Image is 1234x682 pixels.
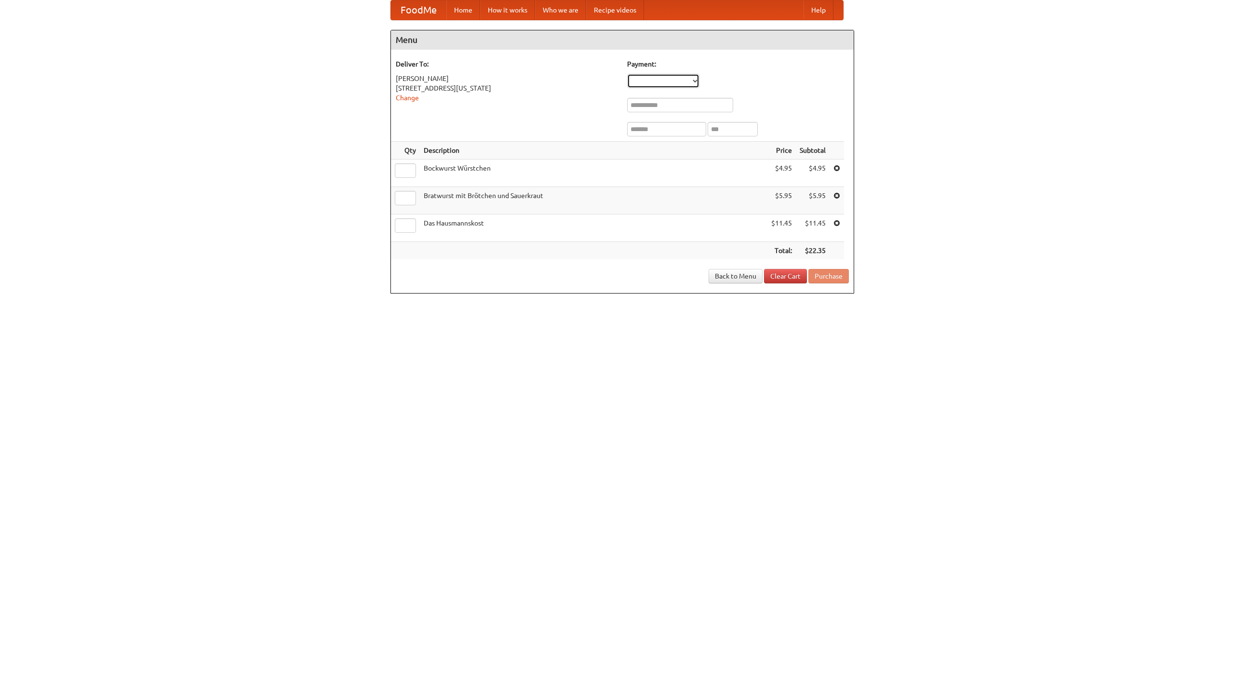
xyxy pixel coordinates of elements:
[391,30,854,50] h4: Menu
[396,94,419,102] a: Change
[767,242,796,260] th: Total:
[396,59,617,69] h5: Deliver To:
[764,269,807,283] a: Clear Cart
[391,142,420,160] th: Qty
[446,0,480,20] a: Home
[804,0,833,20] a: Help
[796,214,830,242] td: $11.45
[767,142,796,160] th: Price
[767,214,796,242] td: $11.45
[391,0,446,20] a: FoodMe
[796,160,830,187] td: $4.95
[396,83,617,93] div: [STREET_ADDRESS][US_STATE]
[796,242,830,260] th: $22.35
[808,269,849,283] button: Purchase
[420,214,767,242] td: Das Hausmannskost
[396,74,617,83] div: [PERSON_NAME]
[796,187,830,214] td: $5.95
[535,0,586,20] a: Who we are
[586,0,644,20] a: Recipe videos
[420,160,767,187] td: Bockwurst Würstchen
[767,187,796,214] td: $5.95
[767,160,796,187] td: $4.95
[709,269,763,283] a: Back to Menu
[796,142,830,160] th: Subtotal
[420,142,767,160] th: Description
[480,0,535,20] a: How it works
[627,59,849,69] h5: Payment:
[420,187,767,214] td: Bratwurst mit Brötchen und Sauerkraut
